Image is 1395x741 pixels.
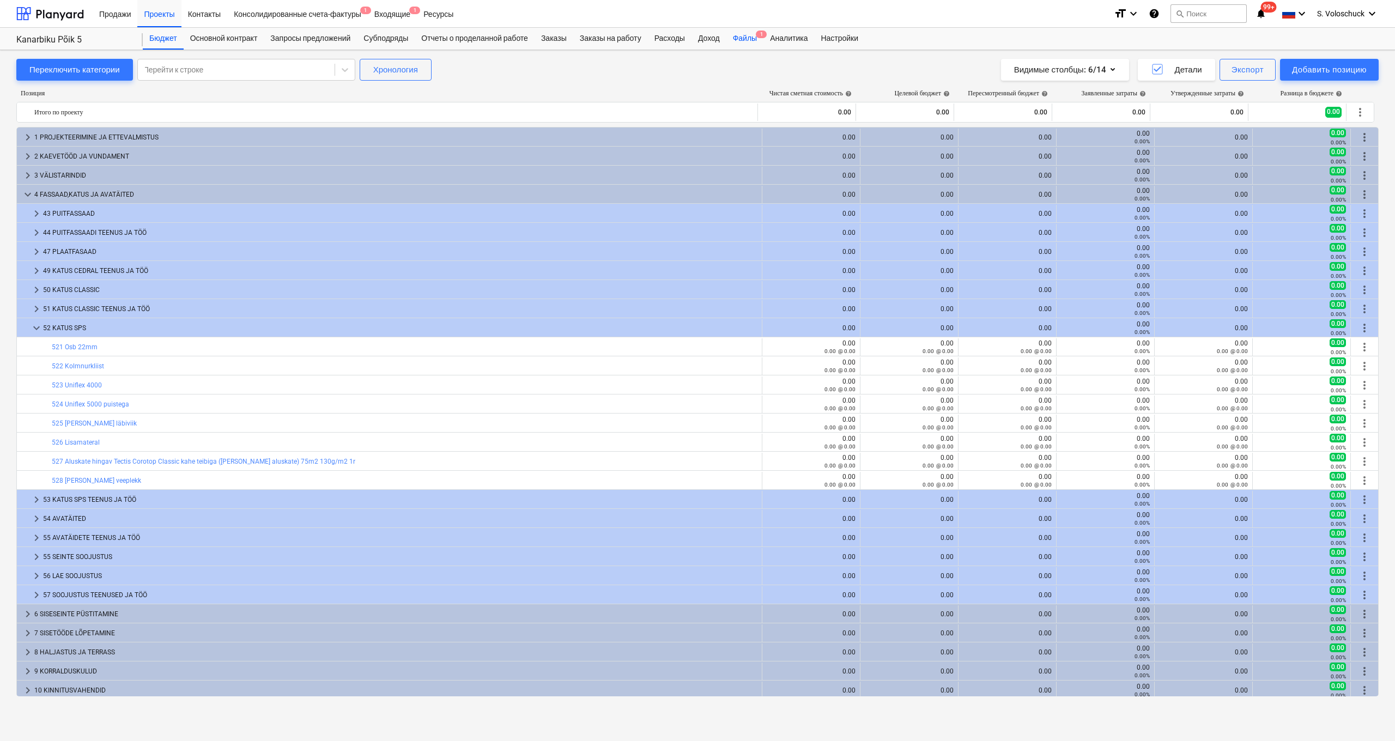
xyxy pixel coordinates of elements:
[1358,341,1371,354] span: Больше действий
[1135,291,1150,297] small: 0.00%
[373,63,418,77] div: Хронология
[30,302,43,315] span: keyboard_arrow_right
[1358,474,1371,487] span: Больше действий
[1159,153,1248,160] div: 0.00
[52,381,102,389] a: 523 Uniflex 4000
[1135,234,1150,240] small: 0.00%
[1354,106,1367,119] span: Больше действий
[1330,434,1346,442] span: 0.00
[963,286,1052,294] div: 0.00
[1333,90,1342,97] span: help
[1135,157,1150,163] small: 0.00%
[1061,244,1150,259] div: 0.00
[1061,378,1150,393] div: 0.00
[726,28,763,50] a: Файлы1
[1358,493,1371,506] span: Больше действий
[1135,272,1150,278] small: 0.00%
[1331,426,1346,432] small: 0.00%
[923,386,954,392] small: 0.00 @ 0.00
[1331,349,1346,355] small: 0.00%
[1082,89,1146,98] div: Заявленные затраты
[963,378,1052,393] div: 0.00
[264,28,357,50] a: Запросы предложений
[963,435,1052,450] div: 0.00
[1021,405,1052,411] small: 0.00 @ 0.00
[34,104,753,121] div: Итого по проекту
[767,416,856,431] div: 0.00
[1358,436,1371,449] span: Больше действий
[43,224,757,241] div: 44 PUITFASSAADI TEENUS JA TÖÖ
[963,339,1052,355] div: 0.00
[1159,324,1248,332] div: 0.00
[963,210,1052,217] div: 0.00
[1358,512,1371,525] span: Больше действий
[16,59,133,81] button: Переключить категории
[1159,359,1248,374] div: 0.00
[1358,245,1371,258] span: Больше действий
[824,386,856,392] small: 0.00 @ 0.00
[865,191,954,198] div: 0.00
[30,245,43,258] span: keyboard_arrow_right
[923,424,954,430] small: 0.00 @ 0.00
[692,28,726,50] div: Доход
[762,104,851,121] div: 0.00
[1317,9,1364,18] span: S. Voloschuck
[1137,90,1146,97] span: help
[1021,348,1052,354] small: 0.00 @ 0.00
[763,28,814,50] a: Аналитика
[1061,187,1150,202] div: 0.00
[767,339,856,355] div: 0.00
[1135,253,1150,259] small: 0.00%
[52,458,355,465] a: 527 Aluskate hingav Tectis Corotop Classic kahe teibiga ([PERSON_NAME] aluskate) 75m2 130g/m2 1r
[959,104,1047,121] div: 0.00
[865,210,954,217] div: 0.00
[865,324,954,332] div: 0.00
[824,348,856,354] small: 0.00 @ 0.00
[1155,104,1244,121] div: 0.00
[824,424,856,430] small: 0.00 @ 0.00
[1330,338,1346,347] span: 0.00
[21,646,34,659] span: keyboard_arrow_right
[1330,243,1346,252] span: 0.00
[1358,379,1371,392] span: Больше действий
[1330,300,1346,309] span: 0.00
[357,28,415,50] a: Субподряды
[1135,424,1150,430] small: 0.00%
[1061,168,1150,183] div: 0.00
[1358,188,1371,201] span: Больше действий
[34,186,757,203] div: 4 FASSAAD,KATUS JA AVATÄITED
[1331,368,1346,374] small: 0.00%
[1061,130,1150,145] div: 0.00
[1217,367,1248,373] small: 0.00 @ 0.00
[1127,7,1140,20] i: keyboard_arrow_down
[865,286,954,294] div: 0.00
[1061,339,1150,355] div: 0.00
[767,248,856,256] div: 0.00
[1217,386,1248,392] small: 0.00 @ 0.00
[1331,406,1346,412] small: 0.00%
[1358,226,1371,239] span: Больше действий
[1159,133,1248,141] div: 0.00
[1220,59,1276,81] button: Экспорт
[143,28,184,50] a: Бюджет
[1366,7,1379,20] i: keyboard_arrow_down
[865,172,954,179] div: 0.00
[865,133,954,141] div: 0.00
[1358,455,1371,468] span: Больше действий
[767,191,856,198] div: 0.00
[860,104,949,121] div: 0.00
[814,28,865,50] div: Настройки
[767,133,856,141] div: 0.00
[1358,283,1371,296] span: Больше действий
[1159,229,1248,236] div: 0.00
[1135,310,1150,316] small: 0.00%
[865,339,954,355] div: 0.00
[360,7,371,14] span: 1
[1061,301,1150,317] div: 0.00
[865,248,954,256] div: 0.00
[34,148,757,165] div: 2 KAEVETÖÖD JA VUNDAMENT
[1149,7,1160,20] i: База знаний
